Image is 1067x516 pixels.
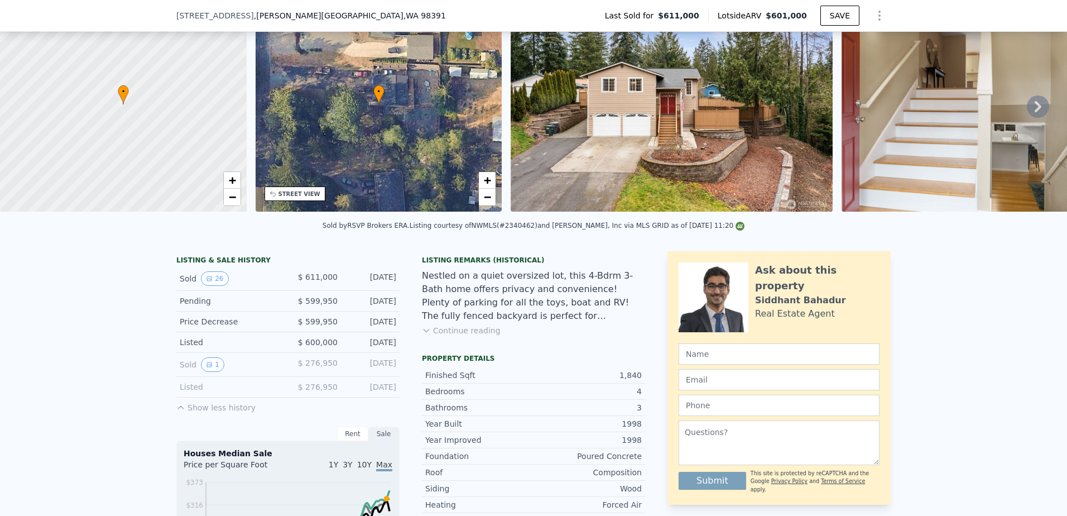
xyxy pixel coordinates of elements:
tspan: $373 [186,479,203,486]
div: 4 [533,386,642,397]
div: Wood [533,483,642,494]
img: NWMLS Logo [736,222,744,231]
span: $ 599,950 [298,297,338,305]
div: Bathrooms [425,402,533,413]
span: Lotside ARV [718,10,766,21]
div: Sold [180,357,279,372]
div: Poured Concrete [533,451,642,462]
a: Terms of Service [821,478,865,484]
span: 10Y [357,460,372,469]
div: [DATE] [347,381,396,393]
a: Zoom in [224,172,241,189]
div: Sale [368,427,400,441]
div: Property details [422,354,645,363]
div: Pending [180,295,279,307]
div: Listed [180,381,279,393]
span: − [228,190,235,204]
div: Foundation [425,451,533,462]
a: Zoom out [479,189,496,206]
div: • [118,85,129,104]
span: $ 611,000 [298,273,338,281]
div: [DATE] [347,316,396,327]
div: Listed [180,337,279,348]
input: Name [679,343,879,365]
span: $ 276,950 [298,383,338,391]
div: • [373,85,384,104]
button: View historical data [201,357,224,372]
tspan: $316 [186,501,203,509]
span: + [484,173,491,187]
span: $ 600,000 [298,338,338,347]
input: Phone [679,395,879,416]
button: SAVE [820,6,859,26]
div: Nestled on a quiet oversized lot, this 4-Bdrm 3-Bath home offers privacy and convenience! Plenty ... [422,269,645,323]
span: , WA 98391 [403,11,446,20]
span: • [118,87,129,97]
div: Siding [425,483,533,494]
div: Rent [337,427,368,441]
div: 1998 [533,418,642,429]
div: 3 [533,402,642,413]
button: Show less history [176,398,256,413]
div: Roof [425,467,533,478]
div: 1,840 [533,370,642,381]
span: − [484,190,491,204]
div: [DATE] [347,357,396,372]
div: Heating [425,499,533,510]
div: Listing courtesy of NWMLS (#2340462) and [PERSON_NAME], Inc via MLS GRID as of [DATE] 11:20 [410,222,744,230]
span: , [PERSON_NAME][GEOGRAPHIC_DATA] [254,10,446,21]
div: 1998 [533,434,642,446]
div: Houses Median Sale [184,448,392,459]
span: [STREET_ADDRESS] [176,10,254,21]
a: Privacy Policy [771,478,808,484]
div: Real Estate Agent [755,307,835,321]
div: [DATE] [347,271,396,286]
div: Price Decrease [180,316,279,327]
span: $ 599,950 [298,317,338,326]
div: Siddhant Bahadur [755,294,846,307]
div: Year Built [425,418,533,429]
div: Ask about this property [755,262,879,294]
span: • [373,87,384,97]
div: LISTING & SALE HISTORY [176,256,400,267]
div: Sold by RSVP Brokers ERA . [323,222,410,230]
span: $611,000 [658,10,699,21]
span: Max [376,460,392,471]
div: Composition [533,467,642,478]
div: Year Improved [425,434,533,446]
div: STREET VIEW [278,190,320,198]
div: Finished Sqft [425,370,533,381]
span: Last Sold for [605,10,659,21]
div: [DATE] [347,295,396,307]
div: Bedrooms [425,386,533,397]
div: Price per Square Foot [184,459,288,477]
span: 1Y [329,460,338,469]
div: Listing Remarks (Historical) [422,256,645,265]
button: Continue reading [422,325,501,336]
span: $ 276,950 [298,359,338,367]
a: Zoom out [224,189,241,206]
button: View historical data [201,271,228,286]
span: $601,000 [766,11,807,20]
a: Zoom in [479,172,496,189]
div: Forced Air [533,499,642,510]
div: [DATE] [347,337,396,348]
input: Email [679,369,879,390]
span: + [228,173,235,187]
div: This site is protected by reCAPTCHA and the Google and apply. [751,470,879,494]
button: Show Options [868,4,891,27]
button: Submit [679,472,746,490]
div: Sold [180,271,279,286]
span: 3Y [343,460,352,469]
